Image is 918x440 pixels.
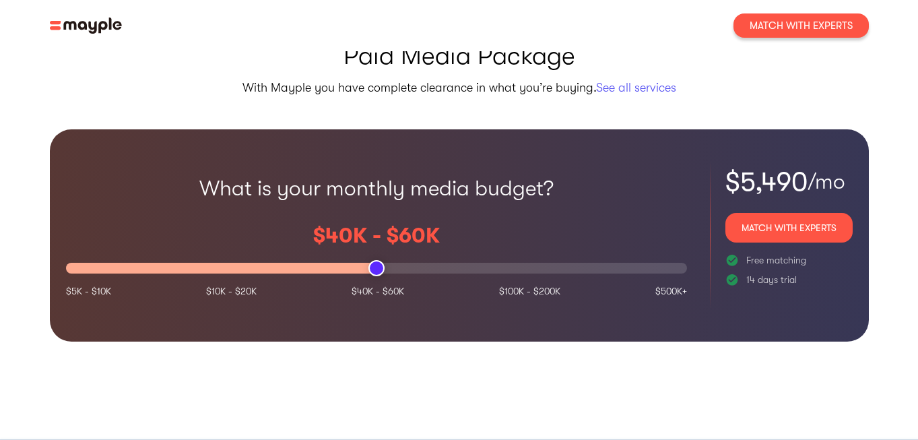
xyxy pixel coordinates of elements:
h1: Paid Media Package [50,39,869,72]
div: Free matching [746,253,806,267]
p: $5K - $10K [66,284,111,298]
p: $10K - $20K [206,284,257,298]
div: /mo [808,175,845,189]
div: Match With Experts [742,221,837,234]
div: 14 days trial [746,273,797,286]
p: $500K+ [655,284,687,298]
h3: What is your monthly media budget? [66,175,687,202]
p: With Mayple you have complete clearance in what you’re buying. [50,79,869,97]
a: See all services [596,81,676,94]
p: $40K - $60K [352,284,404,298]
div: Match With Experts [750,19,853,32]
p: $5,490 [725,162,808,202]
p: $100K - $200K [499,284,560,298]
p: $40K - $60K [66,220,687,252]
